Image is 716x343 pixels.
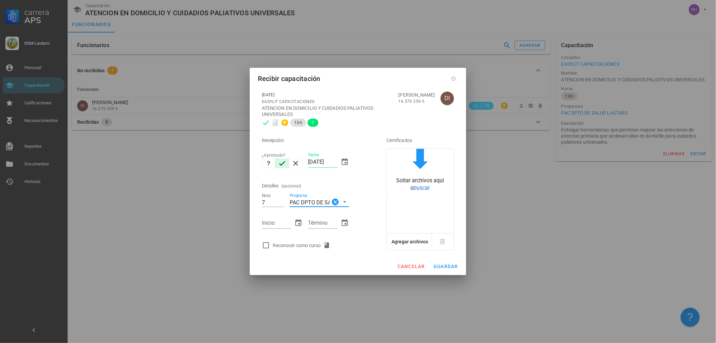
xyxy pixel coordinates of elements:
[399,98,435,105] div: 16.579.359-5
[282,183,301,189] div: (opcional)
[308,153,319,158] label: Fecha
[331,198,339,206] button: Clear Programa
[262,132,367,148] div: Recepción
[386,132,454,148] div: Certificados
[290,193,308,198] label: Programa
[399,92,435,98] div: [PERSON_NAME]
[262,92,393,98] div: [DATE]
[397,264,425,269] span: cancelar
[387,234,432,250] button: Agregar archivos
[414,185,430,191] span: buscar
[258,73,320,84] div: Recibir capacitación
[262,193,271,198] label: Nota
[262,178,279,194] div: Detalles
[430,260,461,273] button: guardar
[262,152,303,159] div: ¿Aprobado?
[395,260,428,273] button: cancelar
[262,99,315,104] span: EASYLIT CAPACITACIONES
[387,177,454,192] div: Soltar archivos aquí o
[312,119,314,127] span: 7
[390,234,430,250] button: Agregar archivos
[387,149,454,194] button: Soltar archivos aquí obuscar
[262,105,393,117] div: ATENCION EN DOMICILIO Y CUIDADIOS PALIATIVOS UNIVERSALES
[433,264,458,269] span: guardar
[441,92,454,105] div: avatar
[294,119,302,127] span: 13 h
[445,92,450,105] span: DI
[273,241,333,249] div: Reconocer como curso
